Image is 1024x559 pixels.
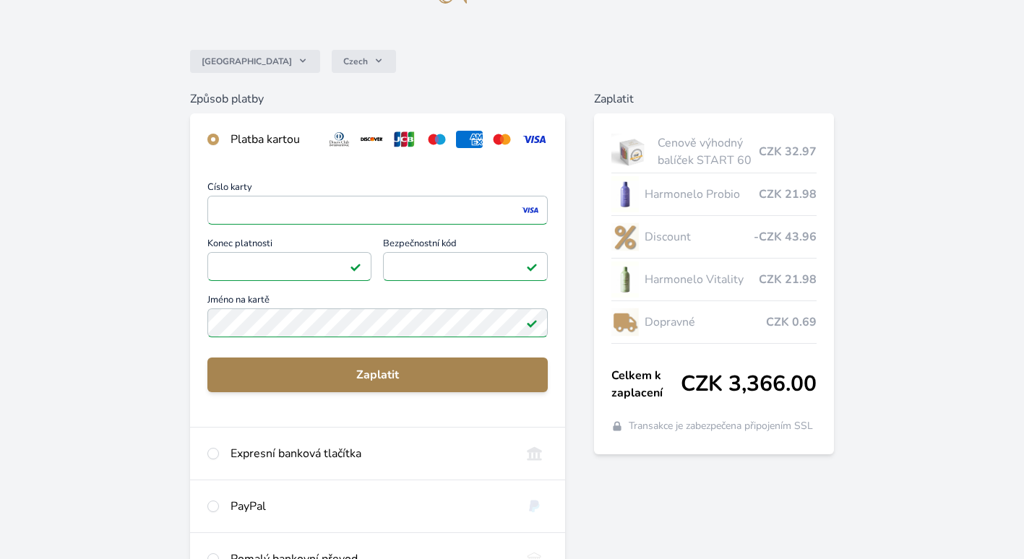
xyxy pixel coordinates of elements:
[391,131,418,148] img: jcb.svg
[521,131,548,148] img: visa.svg
[214,256,365,277] iframe: Iframe pro datum vypršení platnosti
[456,131,483,148] img: amex.svg
[390,256,541,277] iframe: Iframe pro bezpečnostní kód
[350,261,361,272] img: Platné pole
[526,261,538,272] img: Platné pole
[423,131,450,148] img: maestro.svg
[645,228,754,246] span: Discount
[645,313,767,331] span: Dopravné
[759,186,817,203] span: CZK 21.98
[343,56,368,67] span: Czech
[611,176,639,212] img: CLEAN_PROBIO_se_stinem_x-lo.jpg
[332,50,396,73] button: Czech
[207,295,548,308] span: Jméno na kartě
[383,239,547,252] span: Bezpečnostní kód
[526,317,538,329] img: Platné pole
[759,271,817,288] span: CZK 21.98
[202,56,292,67] span: [GEOGRAPHIC_DATA]
[207,357,548,392] button: Zaplatit
[214,200,541,220] iframe: Iframe pro číslo karty
[190,90,565,108] h6: Způsob platby
[611,304,639,340] img: delivery-lo.png
[231,445,509,462] div: Expresní banková tlačítka
[611,219,639,255] img: discount-lo.png
[489,131,515,148] img: mc.svg
[231,131,314,148] div: Platba kartou
[207,239,371,252] span: Konec platnosti
[658,134,759,169] span: Cenově výhodný balíček START 60
[521,498,548,515] img: paypal.svg
[611,367,681,402] span: Celkem k zaplacení
[645,271,760,288] span: Harmonelo Vitality
[681,371,817,397] span: CZK 3,366.00
[645,186,760,203] span: Harmonelo Probio
[520,204,540,217] img: visa
[754,228,817,246] span: -CZK 43.96
[629,419,813,433] span: Transakce je zabezpečena připojením SSL
[358,131,385,148] img: discover.svg
[521,445,548,462] img: onlineBanking_CZ.svg
[231,498,509,515] div: PayPal
[594,90,835,108] h6: Zaplatit
[207,183,548,196] span: Číslo karty
[190,50,320,73] button: [GEOGRAPHIC_DATA]
[219,366,536,383] span: Zaplatit
[759,143,817,160] span: CZK 32.97
[326,131,353,148] img: diners.svg
[611,261,639,298] img: CLEAN_VITALITY_se_stinem_x-lo.jpg
[611,134,653,170] img: start.jpg
[766,313,817,331] span: CZK 0.69
[207,308,548,337] input: Jméno na kartěPlatné pole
